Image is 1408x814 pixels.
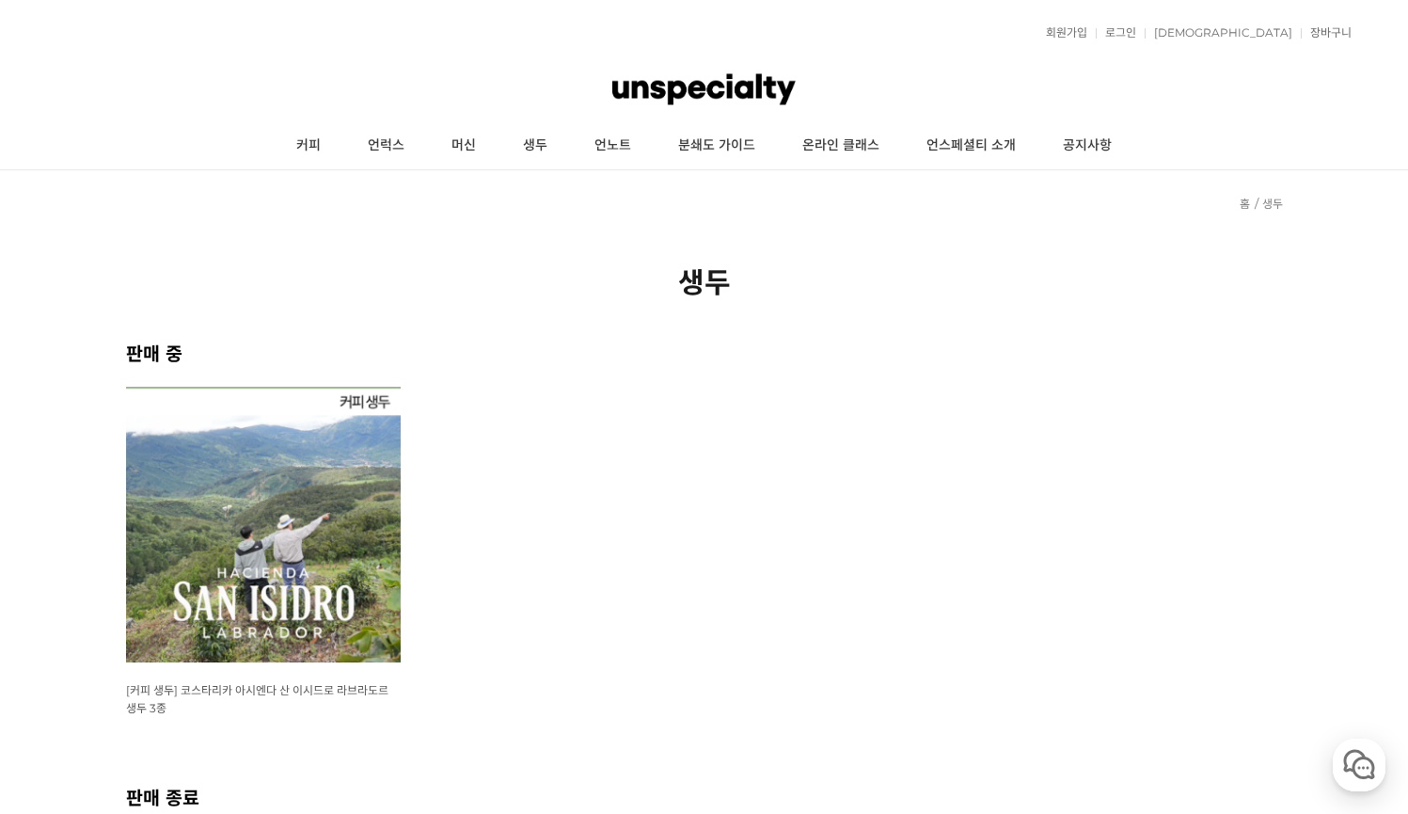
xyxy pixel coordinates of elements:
h2: 판매 종료 [126,783,1283,810]
a: 홈 [1240,197,1250,211]
img: 코스타리카 아시엔다 산 이시드로 라브라도르 [126,387,402,662]
a: 언럭스 [344,122,428,169]
img: 언스페셜티 몰 [612,61,795,118]
span: [커피 생두] 코스타리카 아시엔다 산 이시드로 라브라도르 생두 3종 [126,683,388,715]
a: 머신 [428,122,499,169]
a: 커피 [273,122,344,169]
h2: 생두 [126,260,1283,301]
h2: 판매 중 [126,339,1283,366]
a: 온라인 클래스 [779,122,903,169]
a: 분쇄도 가이드 [655,122,779,169]
a: [커피 생두] 코스타리카 아시엔다 산 이시드로 라브라도르 생두 3종 [126,682,388,715]
a: 언스페셜티 소개 [903,122,1039,169]
a: 로그인 [1096,27,1136,39]
a: 생두 [1262,197,1283,211]
a: 생두 [499,122,571,169]
a: 공지사항 [1039,122,1135,169]
a: [DEMOGRAPHIC_DATA] [1145,27,1292,39]
a: 회원가입 [1036,27,1087,39]
a: 장바구니 [1301,27,1352,39]
a: 언노트 [571,122,655,169]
